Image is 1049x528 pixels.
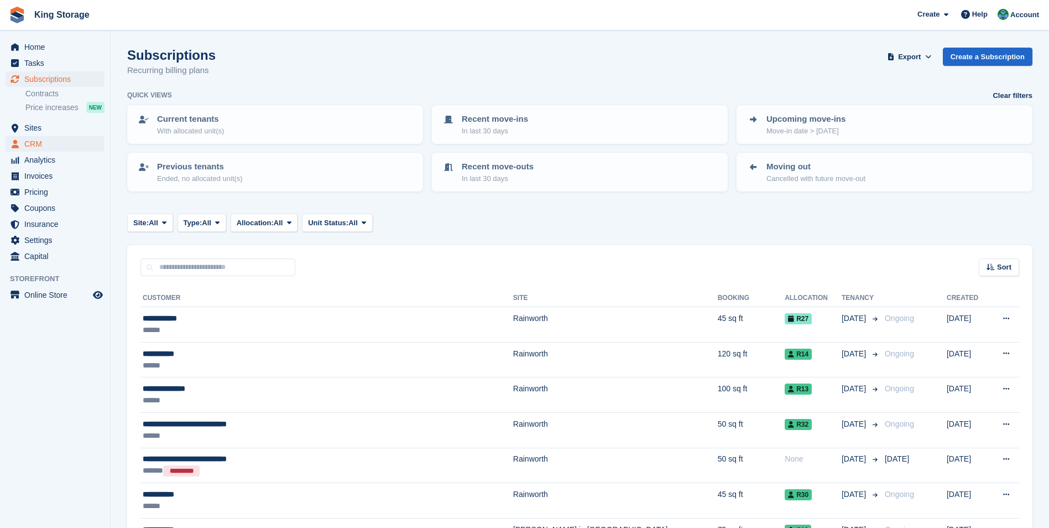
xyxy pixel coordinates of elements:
[6,55,105,71] a: menu
[127,214,173,232] button: Site: All
[513,377,718,413] td: Rainworth
[785,453,842,465] div: None
[433,154,727,190] a: Recent move-outs In last 30 days
[24,71,91,87] span: Subscriptions
[718,377,785,413] td: 100 sq ft
[308,218,348,229] span: Unit Status:
[885,384,914,393] span: Ongoing
[785,349,812,360] span: R14
[237,218,274,229] span: Allocation:
[348,218,358,229] span: All
[885,420,914,428] span: Ongoing
[766,173,865,184] p: Cancelled with future move-out
[898,51,921,63] span: Export
[9,7,25,23] img: stora-icon-8386f47178a22dfd0bd8f6a31ec36ba5ce8667c1dd55bd0f319d3a0aa187defe.svg
[842,383,868,395] span: [DATE]
[842,489,868,500] span: [DATE]
[128,106,422,143] a: Current tenants With allocated unit(s)
[128,154,422,190] a: Previous tenants Ended, no allocated unit(s)
[24,136,91,152] span: CRM
[6,39,105,55] a: menu
[947,342,989,377] td: [DATE]
[24,120,91,136] span: Sites
[133,218,149,229] span: Site:
[947,483,989,519] td: [DATE]
[785,384,812,395] span: R13
[6,120,105,136] a: menu
[1010,9,1039,20] span: Account
[785,419,812,430] span: R32
[718,448,785,483] td: 50 sq ft
[998,9,1009,20] img: John King
[947,412,989,448] td: [DATE]
[6,168,105,184] a: menu
[24,39,91,55] span: Home
[231,214,298,232] button: Allocation: All
[202,218,211,229] span: All
[178,214,226,232] button: Type: All
[10,273,110,284] span: Storefront
[25,101,105,113] a: Price increases NEW
[513,289,718,307] th: Site
[997,262,1011,273] span: Sort
[6,184,105,200] a: menu
[513,448,718,483] td: Rainworth
[885,314,914,323] span: Ongoing
[842,289,880,307] th: Tenancy
[766,126,846,137] p: Move-in date > [DATE]
[433,106,727,143] a: Recent move-ins In last 30 days
[157,173,243,184] p: Ended, no allocated unit(s)
[842,453,868,465] span: [DATE]
[6,216,105,232] a: menu
[785,489,812,500] span: R30
[513,412,718,448] td: Rainworth
[462,173,534,184] p: In last 30 days
[6,152,105,168] a: menu
[6,71,105,87] a: menu
[91,288,105,302] a: Preview store
[149,218,158,229] span: All
[6,287,105,303] a: menu
[785,289,842,307] th: Allocation
[127,64,216,77] p: Recurring billing plans
[885,490,914,499] span: Ongoing
[785,313,812,324] span: R27
[738,106,1031,143] a: Upcoming move-ins Move-in date > [DATE]
[157,161,243,173] p: Previous tenants
[943,48,1032,66] a: Create a Subscription
[24,55,91,71] span: Tasks
[513,342,718,377] td: Rainworth
[738,154,1031,190] a: Moving out Cancelled with future move-out
[25,102,79,113] span: Price increases
[718,342,785,377] td: 120 sq ft
[274,218,283,229] span: All
[718,307,785,343] td: 45 sq ft
[24,200,91,216] span: Coupons
[6,200,105,216] a: menu
[766,161,865,173] p: Moving out
[157,126,224,137] p: With allocated unit(s)
[885,48,934,66] button: Export
[157,113,224,126] p: Current tenants
[513,307,718,343] td: Rainworth
[6,249,105,264] a: menu
[302,214,372,232] button: Unit Status: All
[24,168,91,184] span: Invoices
[184,218,202,229] span: Type:
[766,113,846,126] p: Upcoming move-ins
[972,9,988,20] span: Help
[24,232,91,248] span: Settings
[140,289,513,307] th: Customer
[462,126,528,137] p: In last 30 days
[462,161,534,173] p: Recent move-outs
[6,136,105,152] a: menu
[24,287,91,303] span: Online Store
[25,89,105,99] a: Contracts
[86,102,105,113] div: NEW
[947,377,989,413] td: [DATE]
[947,289,989,307] th: Created
[30,6,94,24] a: King Storage
[462,113,528,126] p: Recent move-ins
[842,348,868,360] span: [DATE]
[947,307,989,343] td: [DATE]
